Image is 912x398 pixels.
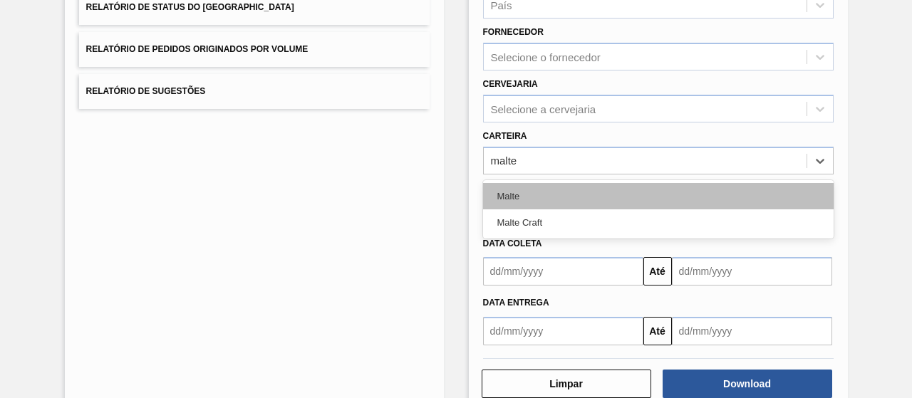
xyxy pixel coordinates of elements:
input: dd/mm/yyyy [672,257,832,286]
span: Relatório de Pedidos Originados por Volume [86,44,309,54]
span: Data coleta [483,239,542,248]
label: Cervejaria [483,79,538,89]
button: Limpar [482,370,651,398]
input: dd/mm/yyyy [483,317,643,345]
span: Relatório de Sugestões [86,86,206,96]
button: Até [643,317,672,345]
input: dd/mm/yyyy [483,257,643,286]
button: Até [643,257,672,286]
button: Download [663,370,832,398]
input: dd/mm/yyyy [672,317,832,345]
div: Selecione o fornecedor [491,51,601,63]
span: Data entrega [483,298,549,308]
label: Fornecedor [483,27,544,37]
button: Relatório de Pedidos Originados por Volume [79,32,430,67]
span: Relatório de Status do [GEOGRAPHIC_DATA] [86,2,294,12]
div: Selecione a cervejaria [491,103,596,115]
div: Malte Craft [483,209,834,236]
div: Malte [483,183,834,209]
label: Carteira [483,131,527,141]
button: Relatório de Sugestões [79,74,430,109]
